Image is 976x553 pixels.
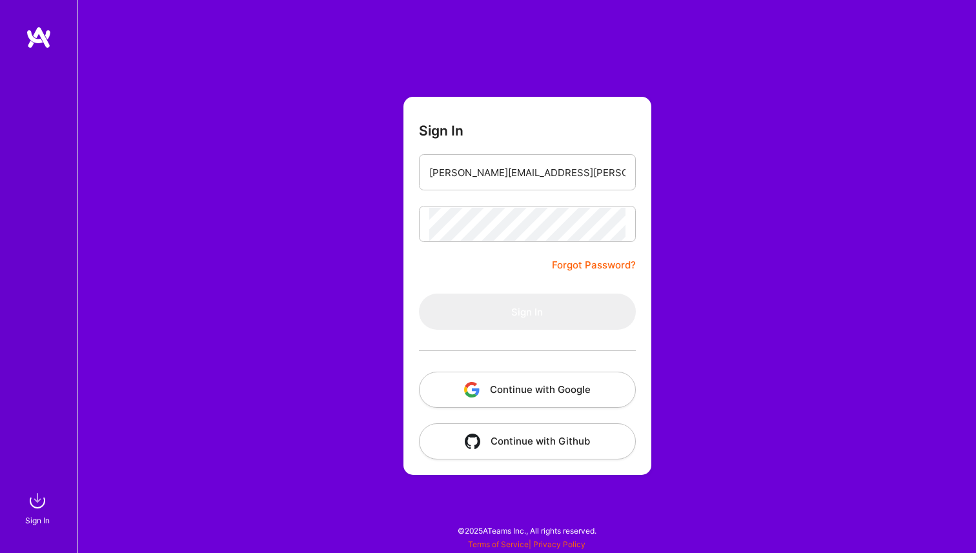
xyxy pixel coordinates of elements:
[533,539,585,549] a: Privacy Policy
[25,514,50,527] div: Sign In
[419,423,636,459] button: Continue with Github
[419,123,463,139] h3: Sign In
[464,382,480,397] img: icon
[419,294,636,330] button: Sign In
[465,434,480,449] img: icon
[27,488,50,527] a: sign inSign In
[429,156,625,189] input: Email...
[25,488,50,514] img: sign in
[468,539,529,549] a: Terms of Service
[552,257,636,273] a: Forgot Password?
[26,26,52,49] img: logo
[77,514,976,547] div: © 2025 ATeams Inc., All rights reserved.
[419,372,636,408] button: Continue with Google
[468,539,585,549] span: |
